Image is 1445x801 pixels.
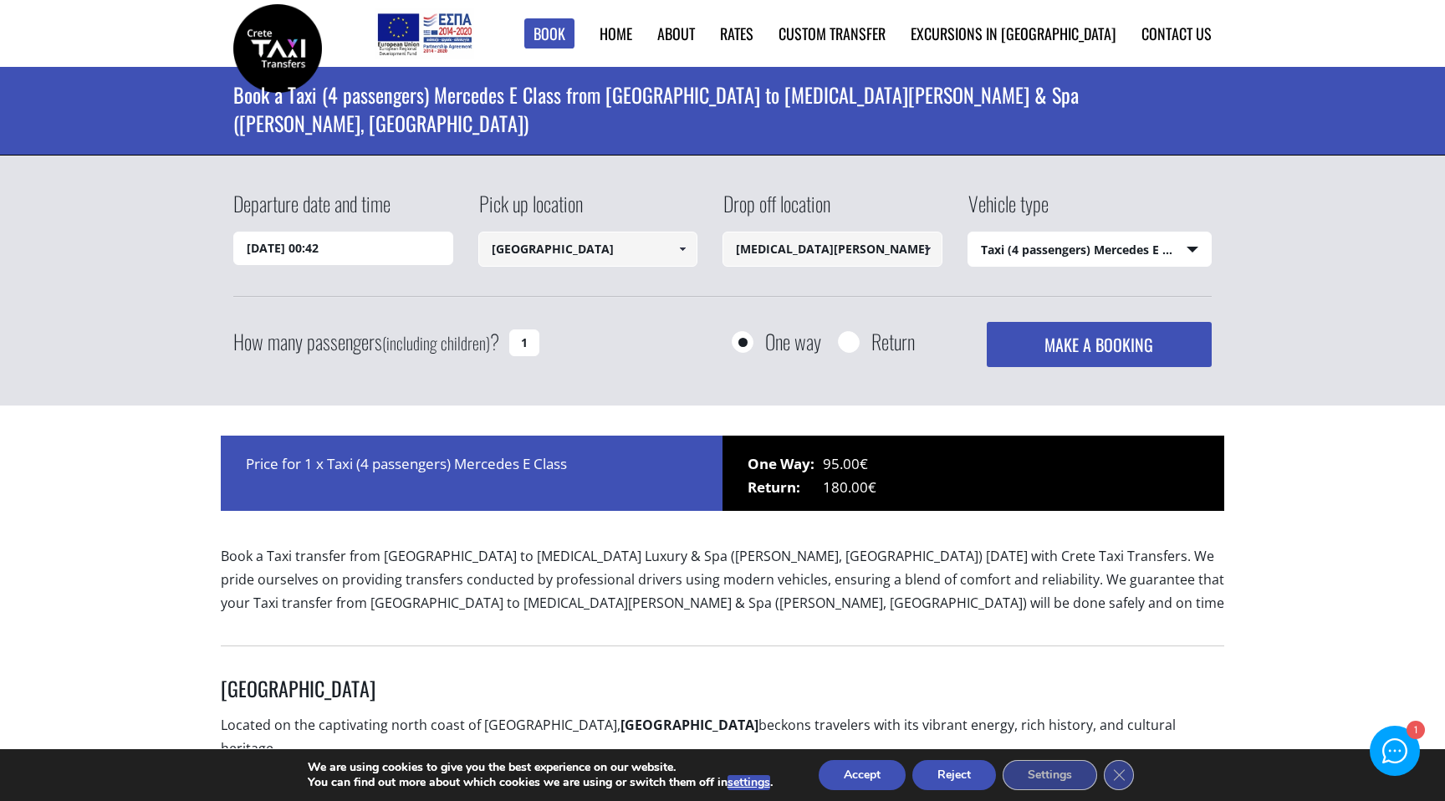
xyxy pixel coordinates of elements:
[722,436,1224,511] div: 95.00€ 180.00€
[1141,23,1212,44] a: Contact us
[669,232,697,267] a: Show All Items
[233,322,499,363] label: How many passengers ?
[1406,722,1423,740] div: 1
[968,232,1212,268] span: Taxi (4 passengers) Mercedes E Class
[819,760,906,790] button: Accept
[911,23,1116,44] a: Excursions in [GEOGRAPHIC_DATA]
[221,713,1224,774] p: Located on the captivating north coast of [GEOGRAPHIC_DATA], beckons travelers with its vibrant e...
[722,189,830,232] label: Drop off location
[987,322,1212,367] button: MAKE A BOOKING
[478,232,698,267] input: Select pickup location
[912,760,996,790] button: Reject
[233,4,322,93] img: Crete Taxi Transfers | Book a Taxi transfer from Heraklion city to Amira Luxury & Spa (Adelianos ...
[233,38,322,55] a: Crete Taxi Transfers | Book a Taxi transfer from Heraklion city to Amira Luxury & Spa (Adelianos ...
[308,760,773,775] p: We are using cookies to give you the best experience on our website.
[913,232,941,267] a: Show All Items
[728,775,770,790] button: settings
[308,775,773,790] p: You can find out more about which cookies we are using or switch them off in .
[382,330,490,355] small: (including children)
[221,676,1224,713] h3: [GEOGRAPHIC_DATA]
[375,8,474,59] img: e-bannersEUERDF180X90.jpg
[968,189,1049,232] label: Vehicle type
[1104,760,1134,790] button: Close GDPR Cookie Banner
[722,232,942,267] input: Select drop-off location
[748,476,823,499] span: Return:
[620,716,758,734] strong: [GEOGRAPHIC_DATA]
[720,23,753,44] a: Rates
[221,436,722,511] div: Price for 1 x Taxi (4 passengers) Mercedes E Class
[748,452,823,476] span: One Way:
[779,23,886,44] a: Custom Transfer
[657,23,695,44] a: About
[524,18,574,49] a: Book
[233,189,391,232] label: Departure date and time
[765,331,821,352] label: One way
[478,189,583,232] label: Pick up location
[871,331,915,352] label: Return
[233,67,1212,151] h1: Book a Taxi (4 passengers) Mercedes E Class from [GEOGRAPHIC_DATA] to [MEDICAL_DATA][PERSON_NAME]...
[600,23,632,44] a: Home
[221,544,1224,629] p: Book a Taxi transfer from [GEOGRAPHIC_DATA] to [MEDICAL_DATA] Luxury & Spa ([PERSON_NAME], [GEOGR...
[1003,760,1097,790] button: Settings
